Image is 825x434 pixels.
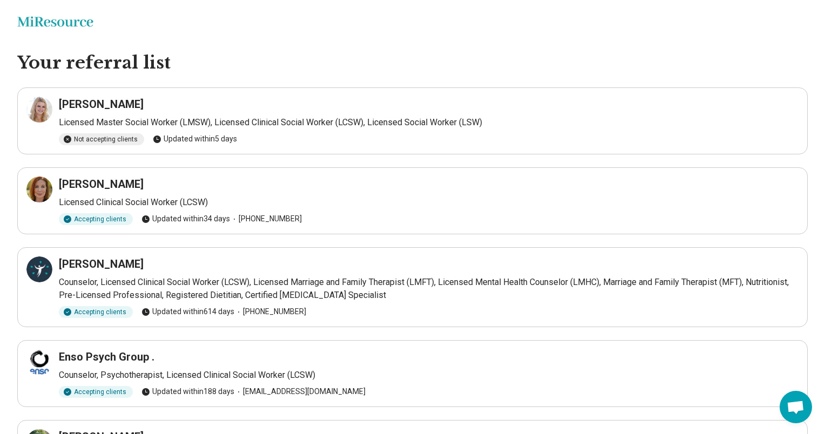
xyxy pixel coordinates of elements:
[230,213,302,225] span: [PHONE_NUMBER]
[59,213,133,225] div: Accepting clients
[59,97,144,112] h3: [PERSON_NAME]
[59,133,144,145] div: Not accepting clients
[59,116,799,129] p: Licensed Master Social Worker (LMSW), Licensed Clinical Social Worker (LCSW), Licensed Social Wor...
[59,349,154,364] h3: Enso Psych Group .
[17,52,808,74] h1: Your referral list
[141,306,234,317] span: Updated within 614 days
[153,133,237,145] span: Updated within 5 days
[59,276,799,302] p: Counselor, Licensed Clinical Social Worker (LCSW), Licensed Marriage and Family Therapist (LMFT),...
[141,213,230,225] span: Updated within 34 days
[780,391,812,423] div: Open chat
[234,306,306,317] span: [PHONE_NUMBER]
[59,177,144,192] h3: [PERSON_NAME]
[59,256,144,272] h3: [PERSON_NAME]
[59,369,799,382] p: Counselor, Psychotherapist, Licensed Clinical Social Worker (LCSW)
[59,306,133,318] div: Accepting clients
[59,386,133,398] div: Accepting clients
[59,196,799,209] p: Licensed Clinical Social Worker (LCSW)
[141,386,234,397] span: Updated within 188 days
[234,386,366,397] span: [EMAIL_ADDRESS][DOMAIN_NAME]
